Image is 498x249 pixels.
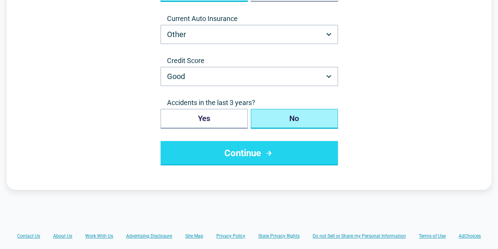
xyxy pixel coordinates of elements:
[161,141,338,165] button: Continue
[161,14,338,23] label: Current Auto Insurance
[17,233,40,239] a: Contact Us
[251,109,338,129] button: No
[216,233,245,239] a: Privacy Policy
[161,109,248,129] button: Yes
[258,233,300,239] a: State Privacy Rights
[419,233,446,239] a: Terms of Use
[161,98,338,107] span: Accidents in the last 3 years?
[85,233,113,239] a: Work With Us
[126,233,172,239] a: Advertising Disclosure
[185,233,203,239] a: Site Map
[53,233,72,239] a: About Us
[161,56,338,65] label: Credit Score
[459,233,481,239] a: AdChoices
[313,233,406,239] a: Do not Sell or Share my Personal Information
